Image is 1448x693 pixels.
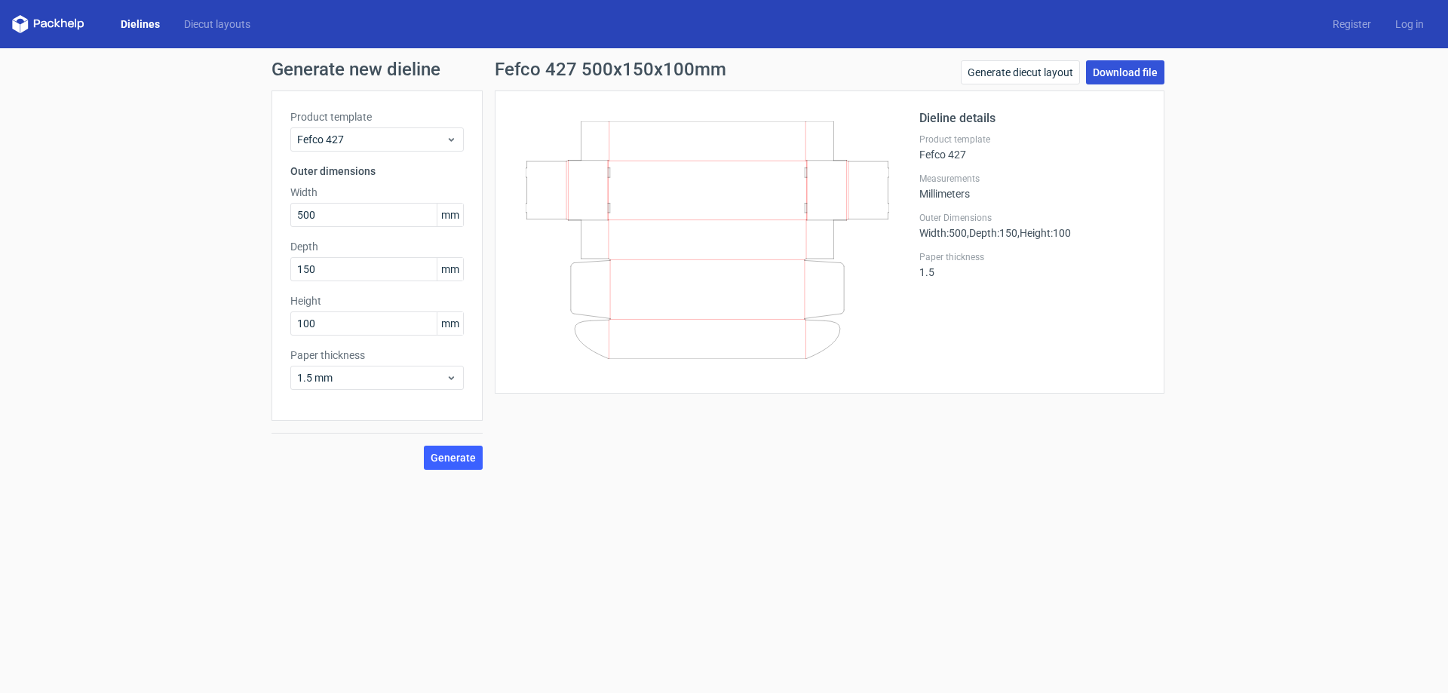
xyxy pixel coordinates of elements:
span: mm [437,312,463,335]
a: Diecut layouts [172,17,262,32]
div: Fefco 427 [919,133,1146,161]
label: Measurements [919,173,1146,185]
label: Paper thickness [919,251,1146,263]
a: Register [1321,17,1383,32]
label: Paper thickness [290,348,464,363]
h1: Fefco 427 500x150x100mm [495,60,726,78]
label: Outer Dimensions [919,212,1146,224]
a: Dielines [109,17,172,32]
span: mm [437,258,463,281]
a: Download file [1086,60,1164,84]
a: Log in [1383,17,1436,32]
label: Product template [290,109,464,124]
label: Width [290,185,464,200]
label: Height [290,293,464,308]
h2: Dieline details [919,109,1146,127]
a: Generate diecut layout [961,60,1080,84]
button: Generate [424,446,483,470]
h3: Outer dimensions [290,164,464,179]
span: 1.5 mm [297,370,446,385]
div: Millimeters [919,173,1146,200]
span: Generate [431,452,476,463]
h1: Generate new dieline [271,60,1176,78]
label: Product template [919,133,1146,146]
div: 1.5 [919,251,1146,278]
span: , Height : 100 [1017,227,1071,239]
span: , Depth : 150 [967,227,1017,239]
label: Depth [290,239,464,254]
span: mm [437,204,463,226]
span: Fefco 427 [297,132,446,147]
span: Width : 500 [919,227,967,239]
